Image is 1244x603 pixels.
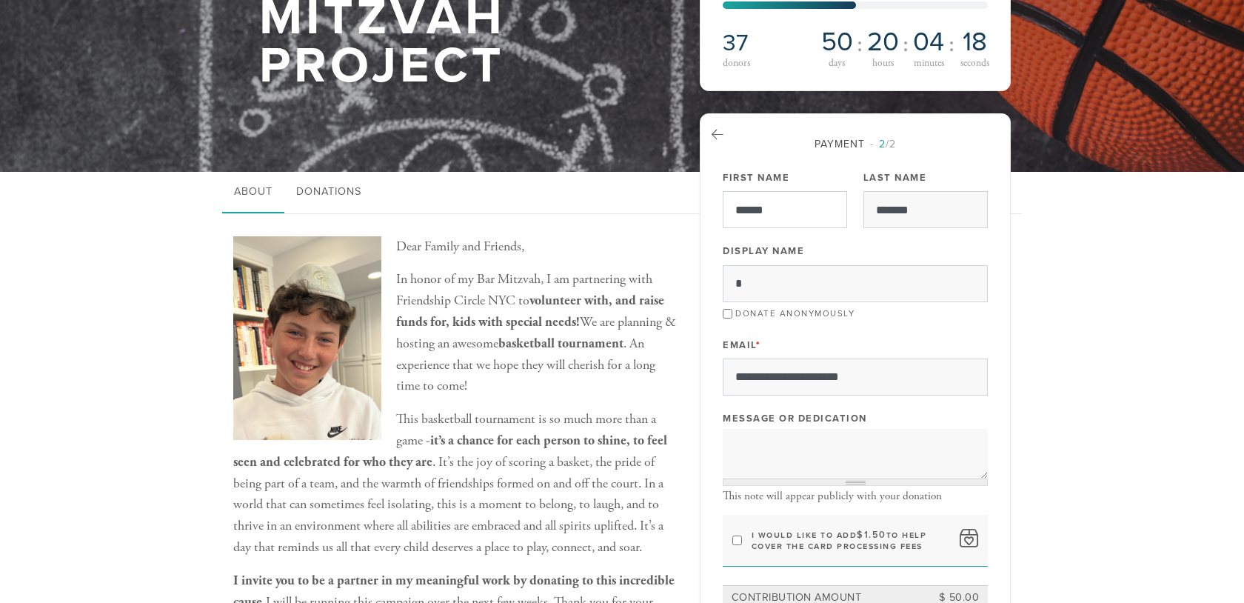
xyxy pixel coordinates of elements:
span: : [949,33,954,56]
div: Payment [723,136,988,152]
span: 04 [913,29,944,56]
span: : [857,33,863,56]
span: : [903,33,909,56]
span: 18 [963,29,987,56]
label: Donate Anonymously [735,308,855,319]
h2: 37 [723,29,814,57]
div: This note will appear publicly with your donation [723,490,988,503]
label: Message or dedication [723,412,867,425]
label: Display Name [723,244,804,258]
label: First Name [723,171,789,184]
label: I would like to add to help cover the card processing fees [752,530,951,552]
b: volunteer with, and raise funds for, kids with special needs! [396,292,664,330]
span: /2 [870,138,896,150]
span: days [829,59,845,69]
b: it’s a chance for each person to shine, to feel seen and celebrated for who they are [233,432,667,470]
span: 50 [821,29,853,56]
p: Dear Family and Friends, [233,236,678,258]
a: Donations [284,172,373,213]
span: seconds [960,59,989,69]
a: About [222,172,284,213]
b: basketball tournament [498,335,623,352]
div: donors [723,58,814,68]
span: hours [872,59,894,69]
span: This field is required. [756,339,761,351]
label: Email [723,339,760,352]
span: 1.50 [864,529,886,541]
span: 20 [867,29,899,56]
span: minutes [914,59,944,69]
span: 2 [879,138,886,150]
p: This basketball tournament is so much more than a game - . It’s the joy of scoring a basket, the ... [233,409,678,559]
p: In honor of my Bar Mitzvah, I am partnering with Friendship Circle NYC to We are planning & hosti... [233,269,678,397]
span: $ [857,529,864,541]
label: Last Name [863,171,927,184]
